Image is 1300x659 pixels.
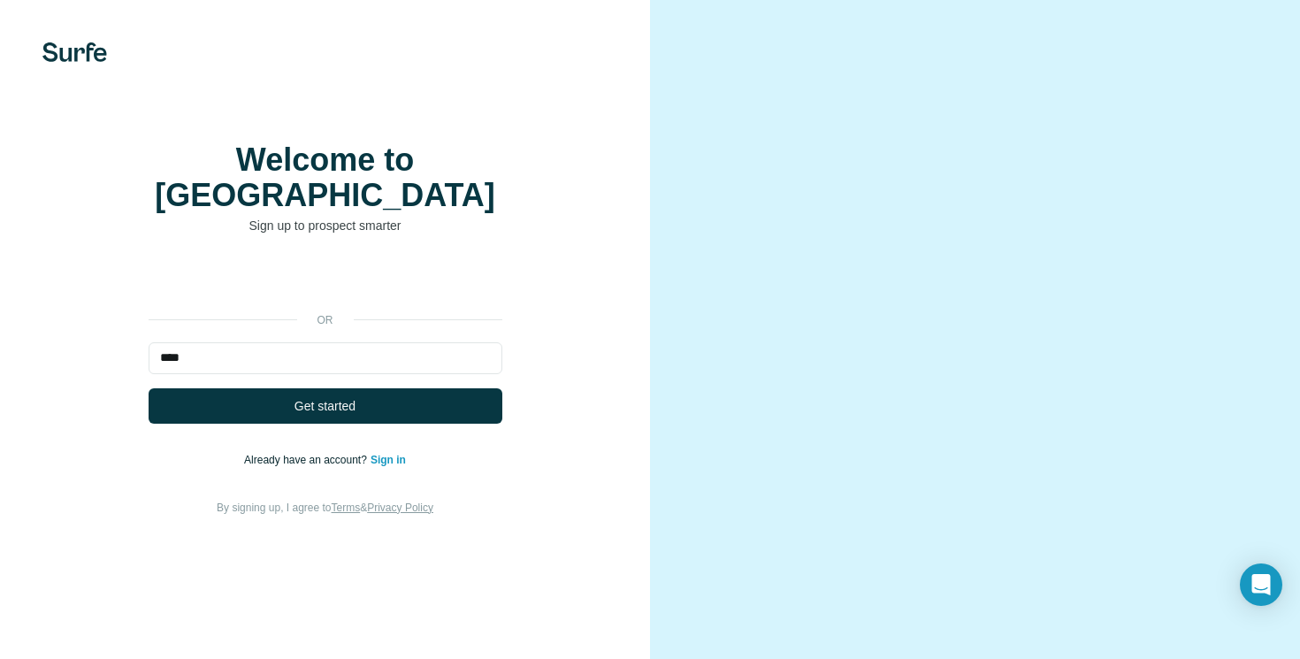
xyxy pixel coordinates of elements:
[297,312,354,328] p: or
[217,502,433,514] span: By signing up, I agree to &
[149,142,502,213] h1: Welcome to [GEOGRAPHIC_DATA]
[367,502,433,514] a: Privacy Policy
[332,502,361,514] a: Terms
[149,388,502,424] button: Get started
[42,42,107,62] img: Surfe's logo
[149,217,502,234] p: Sign up to prospect smarter
[244,454,371,466] span: Already have an account?
[1240,563,1282,606] div: Open Intercom Messenger
[140,261,511,300] iframe: Bouton "Se connecter avec Google"
[294,397,356,415] span: Get started
[371,454,406,466] a: Sign in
